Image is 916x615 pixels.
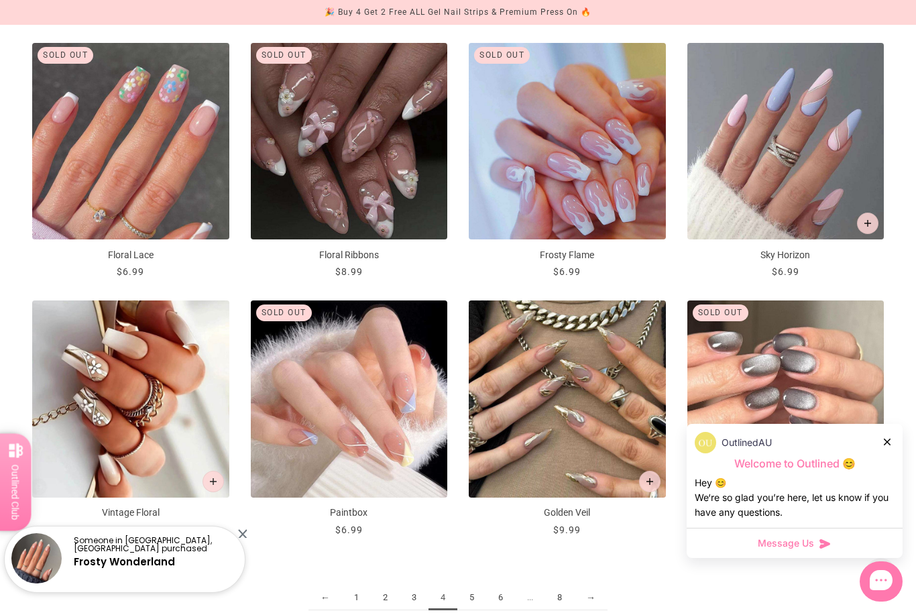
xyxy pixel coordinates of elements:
[38,47,93,64] div: Sold out
[469,506,666,520] p: Golden Veil
[400,585,428,610] a: 3
[256,304,312,321] div: Sold out
[722,435,772,450] p: OutlinedAU
[639,471,661,492] button: Add to cart
[256,47,312,64] div: Sold out
[687,248,884,262] p: Sky Horizon
[32,300,229,537] a: Vintage Floral
[32,506,229,520] p: Vintage Floral
[772,266,799,277] span: $6.99
[469,248,666,262] p: Frosty Flame
[32,43,229,280] a: Floral Lace
[857,213,878,234] button: Add to cart
[117,266,144,277] span: $6.99
[469,300,666,537] a: Golden Veil
[758,537,814,550] span: Message Us
[553,266,581,277] span: $6.99
[486,585,515,610] a: 6
[342,585,371,610] a: 1
[687,43,884,280] a: Sky Horizon
[325,5,591,19] div: 🎉 Buy 4 Get 2 Free ALL Gel Nail Strips & Premium Press On 🔥
[74,537,233,553] p: Someone in [GEOGRAPHIC_DATA], [GEOGRAPHIC_DATA] purchased
[335,266,363,277] span: $8.99
[574,585,608,610] a: →
[695,432,716,453] img: data:image/png;base64,iVBORw0KGgoAAAANSUhEUgAAACQAAAAkCAYAAADhAJiYAAAAAXNSR0IArs4c6QAAAERlWElmTU0...
[469,43,666,280] a: Frosty Flame
[335,524,363,535] span: $6.99
[457,585,486,610] a: 5
[428,585,457,610] span: 4
[474,47,530,64] div: Sold out
[371,585,400,610] a: 2
[74,555,175,569] a: Frosty Wonderland
[251,43,448,280] a: Floral Ribbons
[251,506,448,520] p: Paintbox
[203,471,224,492] button: Add to cart
[308,585,342,610] a: ←
[695,457,895,471] p: Welcome to Outlined 😊
[687,300,884,537] a: Smoky Slate
[695,476,895,520] div: Hey 😊 We‘re so glad you’re here, let us know if you have any questions.
[693,304,748,321] div: Sold out
[545,585,574,610] a: 8
[32,248,229,262] p: Floral Lace
[251,300,448,537] a: Paintbox
[251,248,448,262] p: Floral Ribbons
[553,524,581,535] span: $9.99
[515,585,545,610] span: ...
